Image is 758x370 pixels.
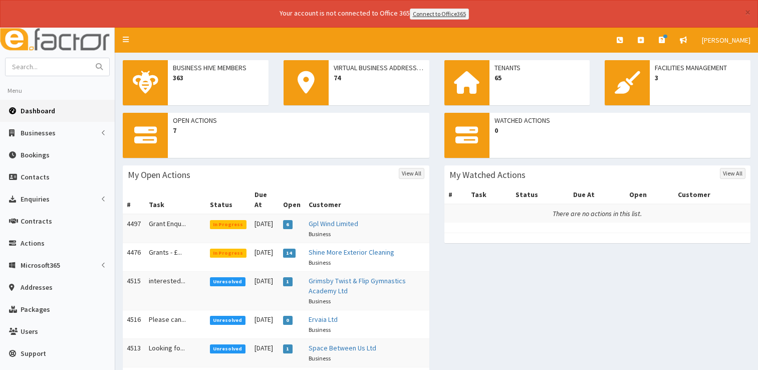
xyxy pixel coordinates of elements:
span: In Progress [210,220,246,229]
th: Status [206,186,250,214]
span: 6 [283,220,293,229]
td: 4513 [123,338,145,367]
td: 4476 [123,243,145,271]
th: # [444,186,467,204]
span: 1 [283,344,293,353]
span: Dashboard [21,106,55,115]
span: 0 [494,125,746,135]
small: Business [309,354,331,362]
div: Your account is not connected to Office 365 [81,8,667,20]
td: 4497 [123,214,145,243]
a: Shine More Exterior Cleaning [309,248,394,257]
th: Due At [250,186,280,214]
a: Connect to Office365 [410,9,469,20]
th: Task [467,186,512,204]
td: interested... [145,271,206,310]
span: Business Hive Members [173,63,264,73]
span: [PERSON_NAME] [702,36,750,45]
span: 0 [283,316,293,325]
span: Unresolved [210,344,245,353]
td: Please can... [145,310,206,338]
span: Addresses [21,283,53,292]
span: Microsoft365 [21,261,60,270]
th: Open [279,186,305,214]
span: Businesses [21,128,56,137]
span: Packages [21,305,50,314]
td: 4515 [123,271,145,310]
th: Customer [674,186,750,204]
span: 363 [173,73,264,83]
span: Tenants [494,63,585,73]
span: Bookings [21,150,50,159]
td: Grants - £... [145,243,206,271]
button: × [745,7,750,18]
span: Contracts [21,217,52,226]
span: 3 [655,73,745,83]
td: 4516 [123,310,145,338]
a: Ervaia Ltd [309,315,338,324]
a: [PERSON_NAME] [694,28,758,53]
td: [DATE] [250,214,280,243]
td: Grant Enqu... [145,214,206,243]
td: [DATE] [250,310,280,338]
span: Actions [21,239,45,248]
span: 65 [494,73,585,83]
a: View All [720,168,745,179]
small: Business [309,259,331,266]
th: Due At [569,186,625,204]
h3: My Watched Actions [449,170,526,179]
span: In Progress [210,249,246,258]
a: Gpl Wind Limited [309,219,358,228]
td: [DATE] [250,338,280,367]
span: Users [21,327,38,336]
span: Unresolved [210,316,245,325]
span: 7 [173,125,424,135]
span: Watched Actions [494,115,746,125]
span: Virtual Business Addresses [334,63,424,73]
small: Business [309,230,331,238]
i: There are no actions in this list. [553,209,642,218]
td: [DATE] [250,243,280,271]
a: Space Between Us Ltd [309,343,376,352]
span: Open Actions [173,115,424,125]
span: 1 [283,277,293,286]
span: Unresolved [210,277,245,286]
span: Contacts [21,172,50,181]
small: Business [309,326,331,333]
span: Enquiries [21,195,50,204]
th: Open [625,186,674,204]
input: Search... [6,58,90,76]
span: 74 [334,73,424,83]
th: Customer [305,186,429,214]
a: Grimsby Twist & Flip Gymnastics Academy Ltd [309,276,406,295]
td: [DATE] [250,271,280,310]
small: Business [309,297,331,305]
th: Task [145,186,206,214]
span: Facilities Management [655,63,745,73]
a: View All [399,168,424,179]
span: Support [21,349,46,358]
th: # [123,186,145,214]
td: Looking fo... [145,338,206,367]
span: 14 [283,249,296,258]
h3: My Open Actions [128,170,190,179]
th: Status [512,186,569,204]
